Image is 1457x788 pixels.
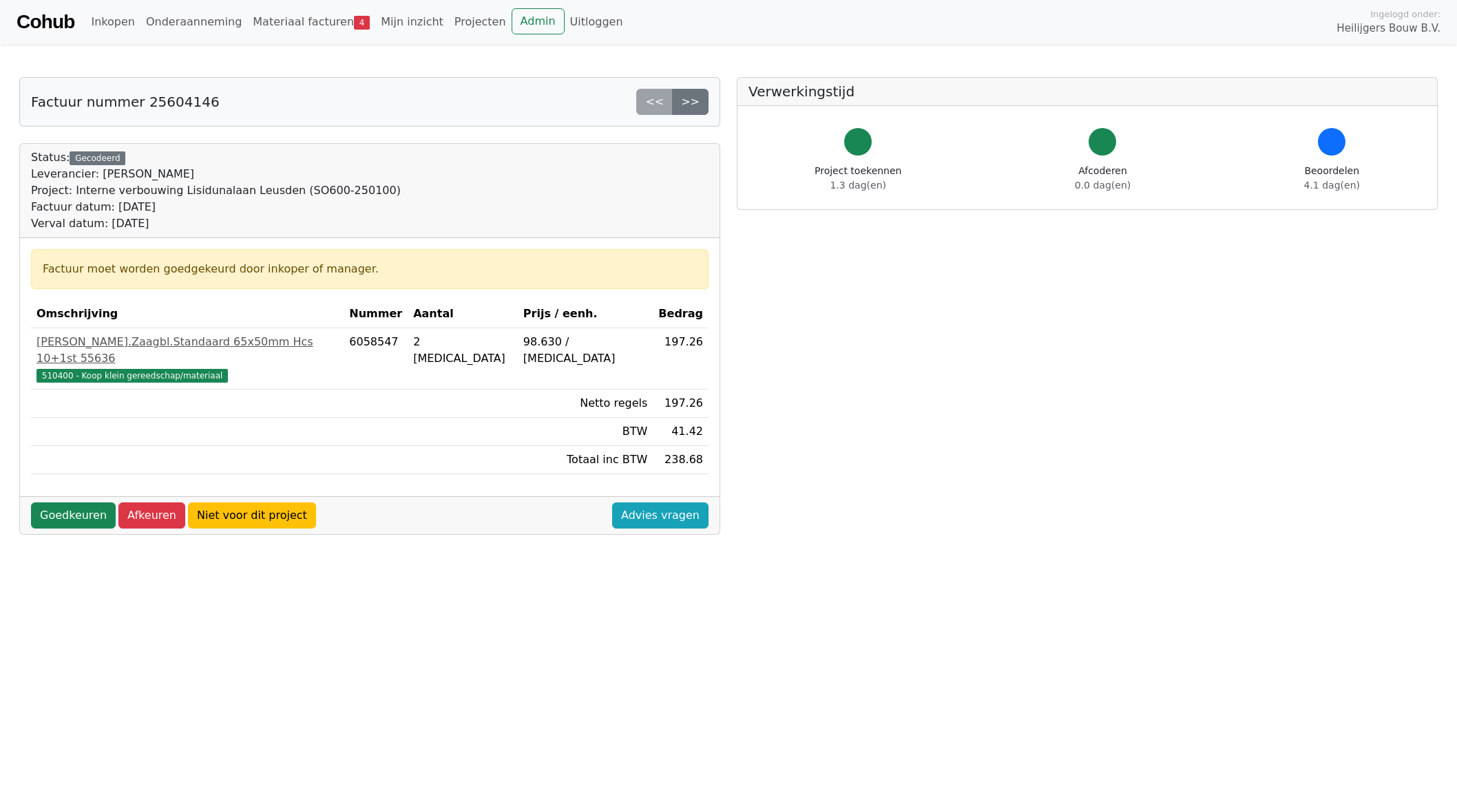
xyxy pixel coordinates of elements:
a: Admin [512,8,565,34]
span: 4 [354,16,370,30]
a: Mijn inzicht [375,8,449,36]
h5: Factuur nummer 25604146 [31,94,220,110]
h5: Verwerkingstijd [748,83,1426,100]
span: Heilijgers Bouw B.V. [1337,21,1440,36]
th: Prijs / eenh. [518,300,653,328]
td: 197.26 [653,390,709,418]
div: Factuur datum: [DATE] [31,199,401,215]
td: BTW [518,418,653,446]
td: 41.42 [653,418,709,446]
a: Afkeuren [118,502,185,529]
div: 98.630 / [MEDICAL_DATA] [523,334,648,367]
span: Ingelogd onder: [1370,8,1440,21]
div: Project toekennen [815,164,901,193]
a: Advies vragen [612,502,709,529]
span: 510400 - Koop klein gereedschap/materiaal [36,369,228,383]
div: Verval datum: [DATE] [31,215,401,232]
span: 4.1 dag(en) [1304,180,1360,191]
a: Materiaal facturen4 [247,8,375,36]
a: Inkopen [85,8,140,36]
div: Status: [31,149,401,232]
a: Uitloggen [565,8,629,36]
td: Totaal inc BTW [518,446,653,474]
td: Netto regels [518,390,653,418]
a: Niet voor dit project [188,502,316,529]
div: Afcoderen [1075,164,1131,193]
span: 0.0 dag(en) [1075,180,1131,191]
div: Beoordelen [1304,164,1360,193]
div: [PERSON_NAME].Zaagbl.Standaard 65x50mm Hcs 10+1st 55636 [36,334,338,367]
a: Onderaanneming [140,8,247,36]
a: Goedkeuren [31,502,116,529]
th: Omschrijving [31,300,344,328]
a: >> [672,89,709,115]
a: Projecten [449,8,512,36]
span: 1.3 dag(en) [830,180,886,191]
th: Nummer [344,300,408,328]
th: Aantal [408,300,518,328]
a: [PERSON_NAME].Zaagbl.Standaard 65x50mm Hcs 10+1st 55636510400 - Koop klein gereedschap/materiaal [36,334,338,383]
div: Leverancier: [PERSON_NAME] [31,166,401,182]
th: Bedrag [653,300,709,328]
td: 197.26 [653,328,709,390]
a: Cohub [17,6,74,39]
td: 238.68 [653,446,709,474]
div: Project: Interne verbouwing Lisidunalaan Leusden (SO600-250100) [31,182,401,199]
td: 6058547 [344,328,408,390]
div: Gecodeerd [70,151,125,165]
div: 2 [MEDICAL_DATA] [413,334,512,367]
div: Factuur moet worden goedgekeurd door inkoper of manager. [43,261,697,277]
